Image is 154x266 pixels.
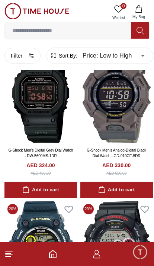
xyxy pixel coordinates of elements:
div: Price: Low to High [77,45,150,66]
button: My Bag [128,3,150,22]
h4: AED 324.00 [26,162,55,169]
a: G-Shock Men's Digital Grey Dial Watch - DW-5600MS-1DR [9,148,73,158]
div: Add to cart [22,186,59,194]
h4: AED 330.00 [102,162,131,169]
span: Wishlist [109,15,128,20]
span: 20 % [83,204,94,214]
span: 20 % [7,204,18,214]
div: AED 405.00 [31,171,51,176]
img: G-Shock Men's Digital Grey Dial Watch - DW-5600MS-1DR [4,50,77,143]
a: Home [48,250,57,259]
button: Add to cart [4,182,77,198]
a: G-Shock Men's Analog-Digital Black Dial Watch - GD-010CE-5DR [87,148,146,158]
div: Add to cart [98,186,135,194]
span: 0 [121,3,126,9]
a: 0Wishlist [109,3,128,22]
span: Sort By: [57,52,77,59]
img: ... [4,3,69,19]
button: Filter [4,48,41,64]
div: Chat Widget [132,244,148,260]
div: AED 550.00 [106,171,126,176]
button: Sort By: [50,52,77,59]
img: G-Shock Men's Analog-Digital Black Dial Watch - GD-010CE-5DR [80,50,153,143]
span: My Bag [129,14,148,20]
button: Add to cart [80,182,153,198]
